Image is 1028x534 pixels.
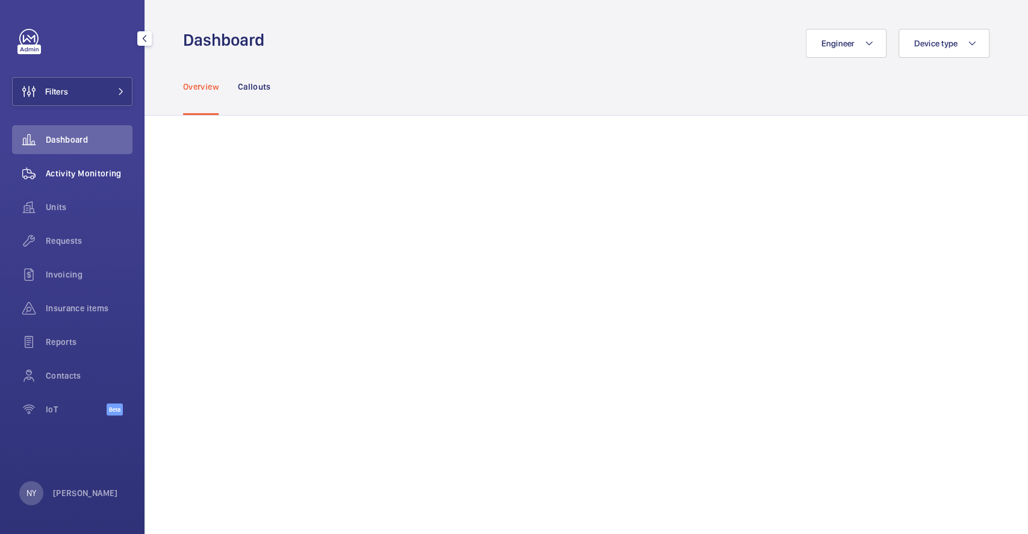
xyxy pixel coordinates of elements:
[45,85,68,98] span: Filters
[53,487,118,499] p: [PERSON_NAME]
[46,269,132,281] span: Invoicing
[899,29,989,58] button: Device type
[12,77,132,106] button: Filters
[806,29,886,58] button: Engineer
[183,29,272,51] h1: Dashboard
[46,370,132,382] span: Contacts
[46,201,132,213] span: Units
[821,39,855,48] span: Engineer
[46,167,132,179] span: Activity Monitoring
[46,134,132,146] span: Dashboard
[183,81,219,93] p: Overview
[46,235,132,247] span: Requests
[238,81,271,93] p: Callouts
[46,403,107,415] span: IoT
[914,39,958,48] span: Device type
[107,403,123,415] span: Beta
[46,302,132,314] span: Insurance items
[46,336,132,348] span: Reports
[26,487,36,499] p: NY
